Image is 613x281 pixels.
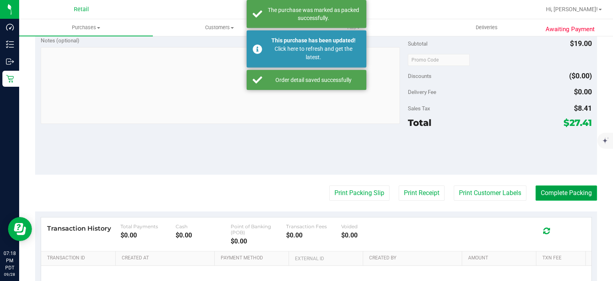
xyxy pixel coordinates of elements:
iframe: Resource center [8,217,32,241]
div: Transaction Fees [286,223,341,229]
div: $0.00 [121,231,176,239]
div: Point of Banking (POB) [231,223,286,235]
span: $27.41 [564,117,592,128]
inline-svg: Inventory [6,40,14,48]
div: The purchase was marked as packed successfully. [267,6,360,22]
a: Customers [153,19,287,36]
th: External ID [289,251,363,266]
button: Print Customer Labels [454,185,526,201]
p: 07:18 PM PDT [4,250,16,271]
span: Delivery Fee [408,89,436,95]
a: Amount [468,255,533,261]
span: Customers [153,24,286,31]
inline-svg: Outbound [6,58,14,66]
p: 09/28 [4,271,16,277]
span: Deliveries [465,24,508,31]
a: Payment Method [221,255,285,261]
inline-svg: Retail [6,75,14,83]
button: Complete Packing [536,185,597,201]
span: Retail [74,6,89,13]
inline-svg: Dashboard [6,23,14,31]
span: Awaiting Payment [546,25,595,34]
div: Total Payments [121,223,176,229]
span: Purchases [19,24,153,31]
a: Created By [369,255,459,261]
div: Click here to refresh and get the latest. [267,45,360,62]
span: Total [408,117,431,128]
span: Discounts [408,69,431,83]
a: Txn Fee [542,255,582,261]
span: $8.41 [574,104,592,112]
button: Print Packing Slip [329,185,390,201]
span: $19.00 [570,39,592,48]
div: Voided [341,223,396,229]
a: Purchases [19,19,153,36]
div: $0.00 [231,237,286,245]
span: ($0.00) [569,72,592,80]
div: Cash [176,223,231,229]
input: Promo Code [408,54,470,66]
div: $0.00 [341,231,396,239]
span: Sales Tax [408,105,430,112]
a: Transaction ID [47,255,112,261]
span: $0.00 [574,88,592,96]
div: $0.00 [176,231,231,239]
span: Hi, [PERSON_NAME]! [546,6,598,12]
a: Created At [122,255,211,261]
a: Deliveries [420,19,554,36]
button: Print Receipt [399,185,445,201]
span: Notes (optional) [41,37,79,44]
div: $0.00 [286,231,341,239]
div: This purchase has been updated! [267,36,360,45]
span: Subtotal [408,40,427,47]
div: Order detail saved successfully [267,76,360,84]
